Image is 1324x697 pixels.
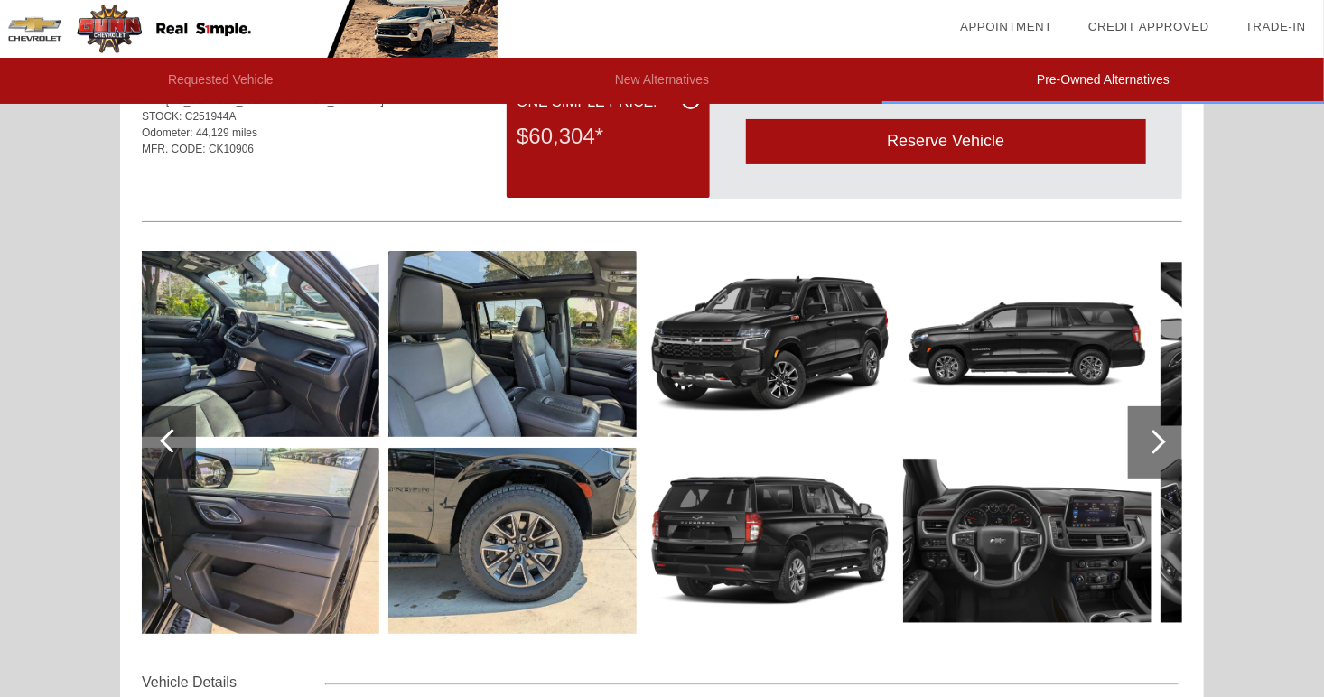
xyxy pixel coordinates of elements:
[746,119,1146,163] div: Reserve Vehicle
[903,251,1152,437] img: cc_2023chs270093_03_1280_gba.png
[517,113,699,160] div: $60,304*
[209,143,254,155] span: CK10906
[1088,20,1209,33] a: Credit Approved
[388,448,637,634] img: 33.jpg
[142,672,325,693] div: Vehicle Details
[196,126,257,139] span: 44,129 miles
[142,168,1182,197] div: Quoted on [DATE] 12:17:19 PM
[903,448,1152,634] img: 2023chs270103_1280_11.png
[646,448,894,634] img: cc_2023chs270093_02_1280_gba.png
[131,448,379,634] img: 31.jpg
[131,251,379,437] img: 30.jpg
[142,143,206,155] span: MFR. CODE:
[646,251,894,437] img: cc_2023chs270093_01_1280_gba.png
[1245,20,1306,33] a: Trade-In
[882,58,1324,104] li: Pre-Owned Alternatives
[142,126,193,139] span: Odometer:
[388,251,637,437] img: 32.jpg
[442,58,883,104] li: New Alternatives
[960,20,1052,33] a: Appointment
